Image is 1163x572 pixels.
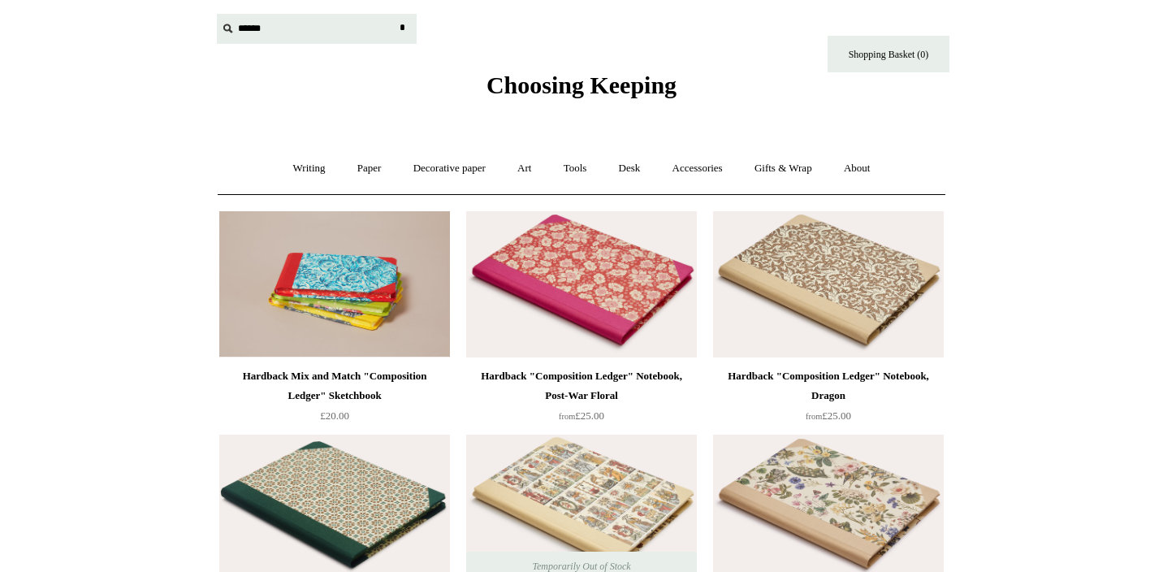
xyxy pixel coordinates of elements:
[713,211,944,357] img: Hardback "Composition Ledger" Notebook, Dragon
[713,366,944,433] a: Hardback "Composition Ledger" Notebook, Dragon from£25.00
[343,147,396,190] a: Paper
[219,366,450,433] a: Hardback Mix and Match "Composition Ledger" Sketchbook £20.00
[559,409,604,422] span: £25.00
[806,409,851,422] span: £25.00
[604,147,655,190] a: Desk
[486,71,677,98] span: Choosing Keeping
[223,366,446,405] div: Hardback Mix and Match "Composition Ledger" Sketchbook
[399,147,500,190] a: Decorative paper
[486,84,677,96] a: Choosing Keeping
[740,147,827,190] a: Gifts & Wrap
[466,211,697,357] a: Hardback "Composition Ledger" Notebook, Post-War Floral Hardback "Composition Ledger" Notebook, P...
[470,366,693,405] div: Hardback "Composition Ledger" Notebook, Post-War Floral
[320,409,349,422] span: £20.00
[806,412,822,421] span: from
[717,366,940,405] div: Hardback "Composition Ledger" Notebook, Dragon
[713,211,944,357] a: Hardback "Composition Ledger" Notebook, Dragon Hardback "Composition Ledger" Notebook, Dragon
[466,211,697,357] img: Hardback "Composition Ledger" Notebook, Post-War Floral
[829,147,885,190] a: About
[559,412,575,421] span: from
[466,366,697,433] a: Hardback "Composition Ledger" Notebook, Post-War Floral from£25.00
[549,147,602,190] a: Tools
[219,211,450,357] a: Hardback Mix and Match "Composition Ledger" Sketchbook Hardback Mix and Match "Composition Ledger...
[279,147,340,190] a: Writing
[658,147,737,190] a: Accessories
[219,211,450,357] img: Hardback Mix and Match "Composition Ledger" Sketchbook
[503,147,546,190] a: Art
[828,36,949,72] a: Shopping Basket (0)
